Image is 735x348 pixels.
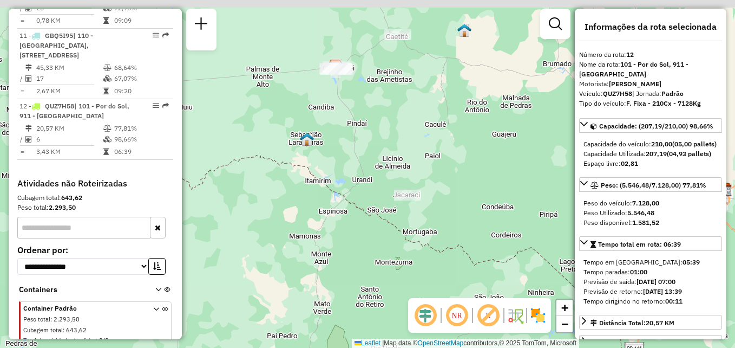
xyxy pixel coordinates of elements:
span: Total de atividades: [590,339,653,347]
strong: 643,62 [61,194,82,202]
img: Exibir/Ocultar setores [529,307,547,324]
span: | Jornada: [632,89,684,98]
div: Previsão de retorno: [583,287,718,297]
div: Atividade não roteirizada - DIST PEDRO CRUZ [384,29,411,40]
strong: 02,81 [621,159,638,167]
a: Capacidade: (207,19/210,00) 98,66% [579,118,722,133]
strong: 101 - Por do Sol, 911 - [GEOGRAPHIC_DATA] [579,60,688,78]
h4: Informações da rota selecionada [579,22,722,32]
img: Sebastião das Laranjeiras [300,132,314,146]
em: Rota exportada [162,32,169,38]
span: Total de atividades/pedidos [23,337,96,344]
label: Ordenar por: [17,243,173,256]
div: Peso disponível: [583,218,718,228]
td: 72,90% [114,3,168,14]
i: Total de Atividades [25,75,32,82]
strong: [DATE] 13:39 [643,287,682,295]
button: Ordem crescente [148,258,166,275]
td: 17 [36,73,103,84]
td: 09:09 [114,15,168,26]
td: 20,57 KM [36,123,103,134]
h4: Atividades não Roteirizadas [17,178,173,189]
td: 06:39 [114,146,168,157]
strong: 7.128,00 [632,199,659,207]
strong: F. Fixa - 210Cx - 7128Kg [626,99,701,107]
div: Peso Utilizado: [583,208,718,218]
div: Distância Total: [590,318,674,328]
em: Opções [153,32,159,38]
td: / [19,134,25,145]
em: Opções [153,102,159,109]
td: 67,07% [114,73,168,84]
td: 09:20 [114,86,168,96]
i: Total de Atividades [25,5,32,11]
a: Exibir filtros [544,13,566,35]
td: 0,78 KM [36,15,103,26]
span: GBQ5I95 [45,31,73,40]
div: Veículo: [579,89,722,99]
div: Peso total: [17,203,173,212]
img: Fluxo de ruas [507,307,524,324]
strong: 00:11 [665,297,682,305]
span: Peso total [23,315,50,323]
i: % de utilização do peso [103,125,111,132]
span: | 110 - [GEOGRAPHIC_DATA], [STREET_ADDRESS] [19,31,93,59]
td: 2,67 KM [36,86,103,96]
i: Distância Total [25,125,32,132]
span: Peso do veículo: [583,199,659,207]
span: 2/2 [99,337,109,344]
strong: [DATE] 07:00 [636,278,675,286]
strong: 6 [649,339,653,347]
span: : [96,337,97,344]
strong: [PERSON_NAME] [609,80,661,88]
i: % de utilização da cubagem [103,136,111,143]
span: Ocultar deslocamento [412,302,438,328]
td: / [19,3,25,14]
td: 68,64% [114,62,168,73]
a: Peso: (5.546,48/7.128,00) 77,81% [579,177,722,192]
div: Capacidade Utilizada: [583,149,718,159]
strong: Padrão [661,89,684,98]
i: % de utilização do peso [103,65,111,71]
i: % de utilização da cubagem [103,75,111,82]
strong: 2.293,50 [49,203,76,211]
a: Zoom out [556,316,573,332]
a: Nova sessão e pesquisa [191,13,212,37]
strong: QUZ7H58 [603,89,632,98]
strong: 5.546,48 [627,209,654,217]
strong: (04,93 pallets) [667,150,711,158]
span: Peso: (5.546,48/7.128,00) 77,81% [601,181,706,189]
strong: 01:00 [630,268,647,276]
i: Tempo total em rota [103,88,109,94]
span: | 101 - Por do Sol, 911 - [GEOGRAPHIC_DATA] [19,102,129,120]
span: 2.293,50 [54,315,80,323]
img: Lagoa Real [457,23,471,37]
div: Previsão de saída: [583,277,718,287]
div: Peso: (5.546,48/7.128,00) 77,81% [579,194,722,232]
div: Espaço livre: [583,159,718,169]
div: Cubagem total: [17,193,173,203]
strong: 05:39 [682,258,700,266]
img: CDD Guanambi [329,59,343,73]
i: Tempo total em rota [103,17,109,24]
span: + [561,301,568,314]
a: Zoom in [556,300,573,316]
td: = [19,86,25,96]
div: Nome da rota: [579,60,722,79]
span: Cubagem total [23,326,63,334]
span: 643,62 [66,326,87,334]
span: 20,57 KM [646,319,674,327]
a: Tempo total em rota: 06:39 [579,236,722,251]
a: Distância Total:20,57 KM [579,315,722,330]
div: Capacidade: (207,19/210,00) 98,66% [579,135,722,173]
td: 25 [36,3,103,14]
a: Leaflet [355,339,380,347]
td: = [19,15,25,26]
em: Rota exportada [162,102,169,109]
i: Total de Atividades [25,136,32,143]
strong: 12 [626,50,634,59]
div: Motorista: [579,79,722,89]
td: 6 [36,134,103,145]
td: 45,33 KM [36,62,103,73]
div: Atividade não roteirizada - CENTRAL DAS BEBIDAS/ [394,190,421,201]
